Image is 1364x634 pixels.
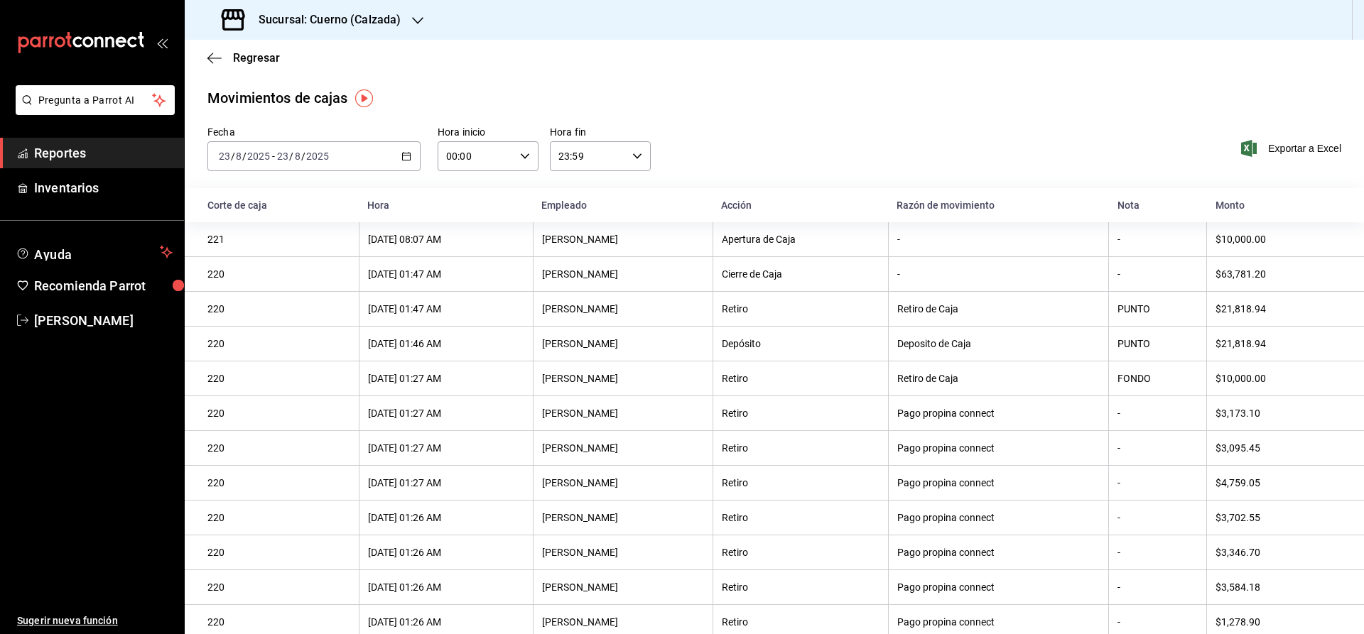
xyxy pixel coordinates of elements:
h3: Sucursal: Cuerno (Calzada) [247,11,401,28]
input: -- [276,151,289,162]
input: ---- [305,151,330,162]
button: open_drawer_menu [156,37,168,48]
div: Retiro [722,616,879,628]
span: Pregunta a Parrot AI [38,93,153,108]
span: Inventarios [34,178,173,197]
div: Retiro [722,581,879,593]
div: 220 [207,303,350,315]
input: ---- [247,151,271,162]
th: Hora [359,188,533,222]
div: 220 [207,616,350,628]
span: / [231,151,235,162]
div: Deposito de Caja [897,338,1100,349]
div: [DATE] 01:27 AM [368,442,524,454]
div: 220 [207,477,350,488]
div: [PERSON_NAME] [542,616,704,628]
div: [DATE] 08:07 AM [368,234,524,245]
div: [PERSON_NAME] [542,442,704,454]
div: [DATE] 01:27 AM [368,373,524,384]
div: - [1117,512,1198,523]
div: Pago propina connect [897,408,1100,419]
div: Depósito [722,338,879,349]
div: [DATE] 01:47 AM [368,303,524,315]
input: -- [294,151,301,162]
div: 220 [207,581,350,593]
span: / [289,151,293,162]
span: Recomienda Parrot [34,276,173,295]
div: $10,000.00 [1216,234,1341,245]
div: 220 [207,512,350,523]
div: [DATE] 01:27 AM [368,408,524,419]
div: [DATE] 01:26 AM [368,581,524,593]
div: [PERSON_NAME] [542,477,704,488]
button: Pregunta a Parrot AI [16,85,175,115]
th: Corte de caja [185,188,359,222]
div: Retiro [722,303,879,315]
div: Pago propina connect [897,512,1100,523]
div: Movimientos de cajas [207,87,348,109]
th: Razón de movimiento [888,188,1108,222]
div: [PERSON_NAME] [542,234,704,245]
th: Empleado [533,188,713,222]
div: $21,818.94 [1216,338,1341,349]
div: [DATE] 01:47 AM [368,268,524,280]
img: Tooltip marker [355,89,373,107]
div: [PERSON_NAME] [542,512,704,523]
div: [DATE] 01:46 AM [368,338,524,349]
span: Exportar a Excel [1244,140,1341,157]
div: [DATE] 01:26 AM [368,547,524,558]
div: - [1117,477,1198,488]
div: [PERSON_NAME] [542,268,704,280]
div: Pago propina connect [897,442,1100,454]
input: -- [235,151,242,162]
th: Acción [713,188,888,222]
div: - [1117,408,1198,419]
div: [PERSON_NAME] [542,581,704,593]
div: [DATE] 01:27 AM [368,477,524,488]
div: - [1117,442,1198,454]
div: FONDO [1117,373,1198,384]
div: [PERSON_NAME] [542,547,704,558]
div: [PERSON_NAME] [542,373,704,384]
div: - [1117,268,1198,280]
div: Pago propina connect [897,547,1100,558]
div: Apertura de Caja [722,234,879,245]
span: / [301,151,305,162]
div: [PERSON_NAME] [542,338,704,349]
div: Retiro de Caja [897,373,1100,384]
div: [PERSON_NAME] [542,303,704,315]
div: Retiro de Caja [897,303,1100,315]
span: / [242,151,247,162]
div: PUNTO [1117,303,1198,315]
div: Cierre de Caja [722,268,879,280]
span: Ayuda [34,244,154,261]
label: Hora inicio [438,127,538,137]
div: [PERSON_NAME] [542,408,704,419]
div: - [1117,616,1198,628]
div: 220 [207,442,350,454]
div: Retiro [722,547,879,558]
div: $3,095.45 [1216,442,1341,454]
div: $21,818.94 [1216,303,1341,315]
span: [PERSON_NAME] [34,311,173,330]
div: $63,781.20 [1216,268,1341,280]
div: Retiro [722,442,879,454]
div: 220 [207,547,350,558]
div: - [897,268,1100,280]
div: $1,278.90 [1216,616,1341,628]
div: $3,173.10 [1216,408,1341,419]
div: Pago propina connect [897,581,1100,593]
div: 220 [207,373,350,384]
div: [DATE] 01:26 AM [368,512,524,523]
span: Regresar [233,51,280,65]
a: Pregunta a Parrot AI [10,103,175,118]
div: $10,000.00 [1216,373,1341,384]
div: - [1117,234,1198,245]
div: Retiro [722,373,879,384]
div: $3,346.70 [1216,547,1341,558]
div: - [1117,581,1198,593]
button: Regresar [207,51,280,65]
span: Sugerir nueva función [17,613,173,628]
div: Pago propina connect [897,477,1100,488]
